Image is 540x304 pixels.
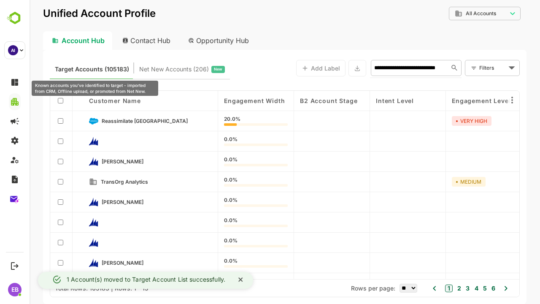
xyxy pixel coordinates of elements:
div: 0.0% [194,238,258,247]
button: 3 [434,284,440,293]
span: Engagement Width [194,97,255,104]
div: Newly surfaced ICP-fit accounts from Intent, Website, LinkedIn, and other engagement signals. [110,64,195,75]
button: close [202,272,220,288]
div: EB [8,283,22,296]
div: VERY HIGH [422,116,462,126]
div: 0.0% [194,258,258,268]
div: 0.0% [194,218,258,227]
button: 6 [460,284,466,293]
div: All Accounts [419,5,491,22]
div: MEDIUM [422,177,456,187]
span: All Accounts [436,11,467,16]
span: Reassimilate Argentina [72,118,158,124]
span: TransOrg Analytics [71,179,119,185]
span: B2 Account Stage [270,97,328,104]
div: Filters [449,59,490,77]
div: Contact Hub [86,31,148,50]
span: Rows per page: [321,285,366,292]
div: Filters [450,63,477,72]
div: 20.0% [194,117,258,126]
span: Conner-Nguyen [72,158,114,165]
button: 2 [426,284,432,293]
div: 0.0% [194,157,258,166]
span: Target Accounts (105183) [25,64,100,75]
div: AI [8,45,18,55]
span: Customer Name [59,97,111,104]
button: 4 [443,284,449,293]
span: Engagement Level [422,97,481,104]
div: 0.0% [194,279,258,288]
button: Export the selected data as CSV [319,60,337,76]
div: Account Hub [13,31,83,50]
div: Opportunity Hub [152,31,227,50]
span: Net New Accounts ( 206 ) [110,64,179,75]
div: 0.0% [194,198,258,207]
button: Add Label [267,60,316,76]
button: Logout [9,260,20,271]
button: 1 [416,285,423,292]
span: Armstrong-Cabrera [72,199,114,205]
span: Intent Level [346,97,384,104]
div: 0.0% [194,137,258,146]
button: 5 [451,284,457,293]
p: Unified Account Profile [13,8,126,19]
div: All Accounts [425,10,478,17]
div: 0.0% [194,177,258,187]
div: 1 Account(s) moved to Target Account List successfully. [37,274,196,285]
img: BambooboxLogoMark.f1c84d78b4c51b1a7b5f700c9845e183.svg [4,10,26,26]
span: Hawkins-Crosby [72,260,114,266]
span: New [184,64,193,75]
